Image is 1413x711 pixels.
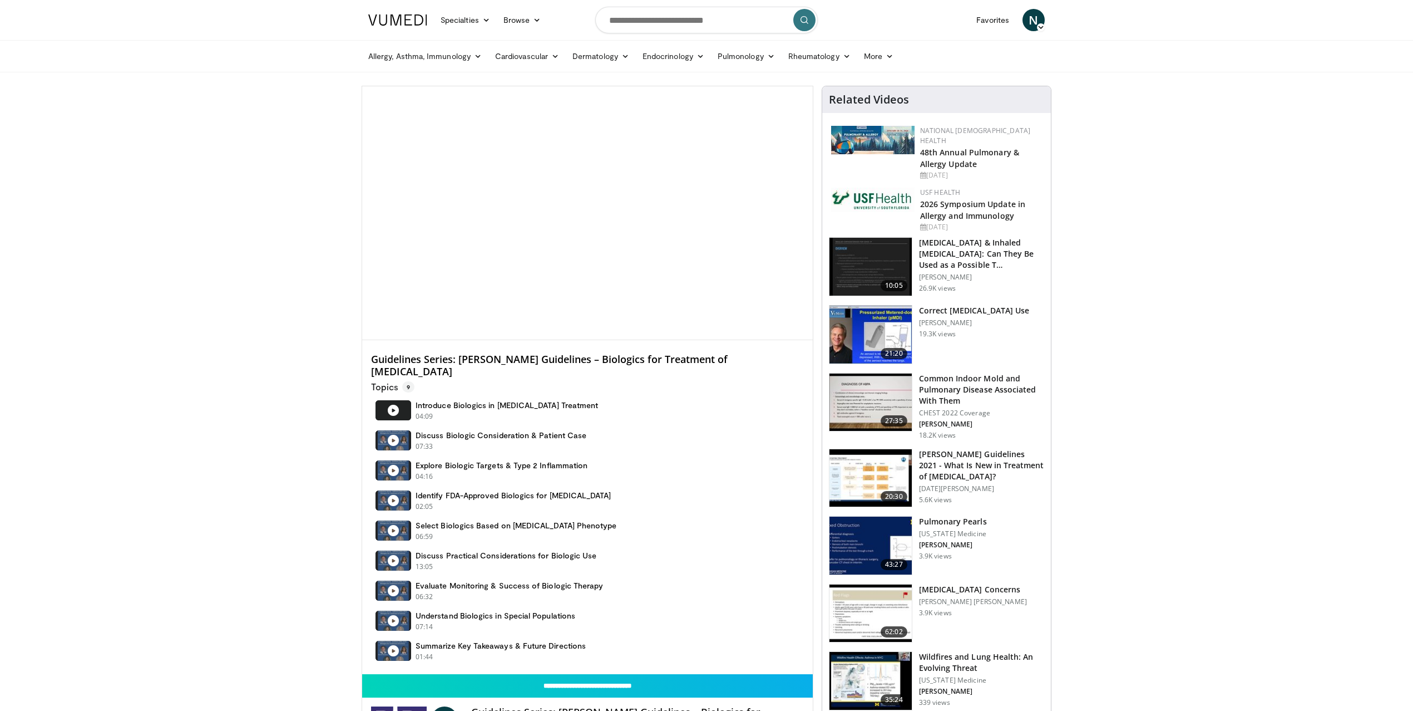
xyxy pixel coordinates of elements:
h4: Discuss Biologic Consideration & Patient Case [416,430,586,440]
a: 20:30 [PERSON_NAME] Guidelines 2021 - What Is New in Treatment of [MEDICAL_DATA]? [DATE][PERSON_N... [829,449,1044,508]
span: 43:27 [881,559,907,570]
p: 19.3K views [919,330,956,339]
a: Dermatology [566,45,636,67]
p: [PERSON_NAME] [919,687,1044,696]
p: [DATE][PERSON_NAME] [919,484,1044,493]
div: [DATE] [920,170,1042,180]
p: [PERSON_NAME] [919,273,1044,282]
a: Allergy, Asthma, Immunology [362,45,488,67]
p: 3.9K views [919,552,952,561]
h4: Summarize Key Takeaways & Future Directions [416,641,586,651]
h4: Identify FDA-Approved Biologics for [MEDICAL_DATA] [416,491,611,501]
p: 18.2K views [919,431,956,440]
p: CHEST 2022 Coverage [919,409,1044,418]
span: 35:24 [881,694,907,705]
h3: [PERSON_NAME] Guidelines 2021 - What Is New in Treatment of [MEDICAL_DATA]? [919,449,1044,482]
p: 06:59 [416,532,433,542]
img: b90f5d12-84c1-472e-b843-5cad6c7ef911.jpg.150x105_q85_autocrop_double_scale_upscale_version-0.2.jpg [831,126,915,154]
input: Search topics, interventions [595,7,818,33]
a: 35:24 Wildfires and Lung Health: An Evolving Threat [US_STATE] Medicine [PERSON_NAME] 339 views [829,651,1044,710]
span: 10:05 [881,280,907,291]
p: 07:14 [416,622,433,632]
span: 21:20 [881,348,907,359]
a: N [1022,9,1045,31]
p: 06:32 [416,592,433,602]
p: 04:16 [416,472,433,482]
a: Specialties [434,9,497,31]
h4: Introduce Biologics in [MEDICAL_DATA] Treatment [416,400,598,410]
a: 43:27 Pulmonary Pearls [US_STATE] Medicine [PERSON_NAME] 3.9K views [829,516,1044,575]
h4: Understand Biologics in Special Populations [416,611,575,621]
h4: Evaluate Monitoring & Success of Biologic Therapy [416,581,603,591]
img: VuMedi Logo [368,14,427,26]
p: [US_STATE] Medicine [919,529,987,538]
img: 8fa5e600-876c-4f16-aec4-25e4425d8553.150x105_q85_crop-smart_upscale.jpg [829,517,912,575]
h3: [MEDICAL_DATA] Concerns [919,584,1027,595]
span: 62:02 [881,626,907,638]
h3: Common Indoor Mold and Pulmonary Disease Associated With Them [919,373,1044,406]
p: 07:33 [416,442,433,452]
a: 62:02 [MEDICAL_DATA] Concerns [PERSON_NAME] [PERSON_NAME] 3.9K views [829,584,1044,643]
h3: Wildfires and Lung Health: An Evolving Threat [919,651,1044,674]
span: 9 [402,381,414,393]
img: 7e353de0-d5d2-4f37-a0ac-0ef5f1a491ce.150x105_q85_crop-smart_upscale.jpg [829,374,912,431]
h3: [MEDICAL_DATA] & Inhaled [MEDICAL_DATA]: Can They Be Used as a Possible T… [919,237,1044,271]
img: 24f79869-bf8a-4040-a4ce-e7186897569f.150x105_q85_crop-smart_upscale.jpg [829,306,912,364]
a: USF Health [920,188,961,197]
p: 01:44 [416,652,433,662]
img: 2199f549-7661-45e5-955d-a0a265ab0842.150x105_q85_crop-smart_upscale.jpg [829,585,912,643]
h4: Related Videos [829,93,909,106]
p: 26.9K views [919,284,956,293]
p: 13:05 [416,562,433,572]
a: Pulmonology [711,45,782,67]
p: [PERSON_NAME] [919,318,1030,327]
p: [US_STATE] Medicine [919,676,1044,685]
a: Rheumatology [782,45,857,67]
p: [PERSON_NAME] [919,420,1044,429]
h3: Pulmonary Pearls [919,516,987,527]
a: 10:05 [MEDICAL_DATA] & Inhaled [MEDICAL_DATA]: Can They Be Used as a Possible T… [PERSON_NAME] 26... [829,237,1044,296]
a: 48th Annual Pulmonary & Allergy Update [920,147,1019,169]
h4: Select Biologics Based on [MEDICAL_DATA] Phenotype [416,521,617,531]
p: 02:05 [416,502,433,512]
p: 5.6K views [919,496,952,504]
a: More [857,45,900,67]
p: Topics [371,381,414,393]
p: [PERSON_NAME] [919,541,987,550]
div: [DATE] [920,222,1042,232]
a: 2026 Symposium Update in Allergy and Immunology [920,199,1025,221]
a: Browse [497,9,548,31]
img: 6ba8804a-8538-4002-95e7-a8f8012d4a11.png.150x105_q85_autocrop_double_scale_upscale_version-0.2.jpg [831,188,915,212]
img: abb02900-bbf3-4177-92e3-28f01b9ca01b.150x105_q85_crop-smart_upscale.jpg [829,652,912,710]
a: 21:20 Correct [MEDICAL_DATA] Use [PERSON_NAME] 19.3K views [829,305,1044,364]
video-js: Video Player [362,86,813,340]
h3: Correct [MEDICAL_DATA] Use [919,305,1030,316]
a: Favorites [970,9,1016,31]
p: 339 views [919,698,950,707]
p: 3.9K views [919,609,952,617]
h4: Explore Biologic Targets & Type 2 Inflammation [416,460,587,470]
img: 37481b79-d16e-4fea-85a1-c1cf910aa164.150x105_q85_crop-smart_upscale.jpg [829,238,912,296]
span: 20:30 [881,491,907,502]
a: Cardiovascular [488,45,566,67]
img: 363b907f-14b1-4217-a089-b6311c411d85.150x105_q85_crop-smart_upscale.jpg [829,449,912,507]
a: Endocrinology [636,45,711,67]
p: 04:09 [416,411,433,421]
span: 27:35 [881,415,907,426]
a: 27:35 Common Indoor Mold and Pulmonary Disease Associated With Them CHEST 2022 Coverage [PERSON_N... [829,373,1044,440]
p: [PERSON_NAME] [PERSON_NAME] [919,597,1027,606]
a: National [DEMOGRAPHIC_DATA] Health [920,126,1031,145]
h4: Guidelines Series: [PERSON_NAME] Guidelines – Biologics for Treatment of [MEDICAL_DATA] [371,354,804,377]
h4: Discuss Practical Considerations for Biologic Use [416,551,596,561]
